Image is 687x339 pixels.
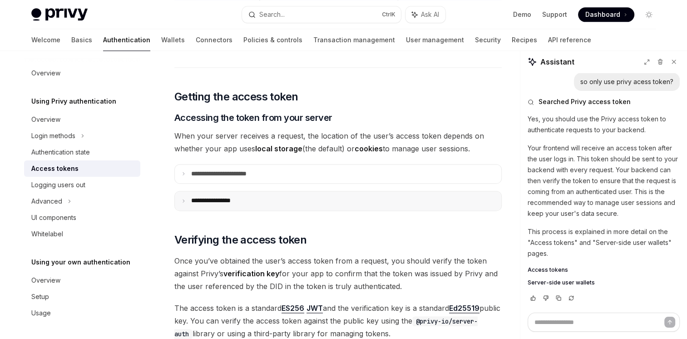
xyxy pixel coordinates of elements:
[31,179,85,190] div: Logging users out
[31,229,63,239] div: Whitelabel
[528,114,680,135] p: Yes, you should use the Privy access token to authenticate requests to your backend.
[255,144,302,153] strong: local storage
[71,29,92,51] a: Basics
[313,29,395,51] a: Transaction management
[421,10,439,19] span: Ask AI
[174,130,502,155] span: When your server receives a request, the location of the user’s access token depends on whether y...
[382,11,395,18] span: Ctrl K
[528,266,568,274] span: Access tokens
[31,29,60,51] a: Welcome
[24,111,140,128] a: Overview
[642,7,656,22] button: Toggle dark mode
[31,308,51,319] div: Usage
[243,29,302,51] a: Policies & controls
[513,10,531,19] a: Demo
[259,9,285,20] div: Search...
[31,147,90,158] div: Authentication state
[542,10,567,19] a: Support
[282,304,304,313] a: ES256
[31,163,79,174] div: Access tokens
[24,289,140,305] a: Setup
[31,8,88,21] img: light logo
[578,7,634,22] a: Dashboard
[161,29,185,51] a: Wallets
[31,212,76,223] div: UI components
[24,160,140,177] a: Access tokens
[242,6,401,23] button: Search...CtrlK
[475,29,501,51] a: Security
[31,130,75,141] div: Login methods
[174,111,332,124] span: Accessing the token from your server
[31,68,60,79] div: Overview
[540,56,574,67] span: Assistant
[24,144,140,160] a: Authentication state
[31,96,116,107] h5: Using Privy authentication
[24,209,140,226] a: UI components
[528,143,680,219] p: Your frontend will receive an access token after the user logs in. This token should be sent to y...
[528,266,680,274] a: Access tokens
[223,269,279,278] strong: verification key
[355,144,383,153] strong: cookies
[174,254,502,293] span: Once you’ve obtained the user’s access token from a request, you should verify the token against ...
[24,177,140,193] a: Logging users out
[528,97,680,106] button: Searched Privy access token
[406,29,464,51] a: User management
[196,29,232,51] a: Connectors
[24,65,140,81] a: Overview
[24,305,140,321] a: Usage
[405,6,445,23] button: Ask AI
[580,77,673,86] div: so only use privy acess token?
[528,279,680,286] a: Server-side user wallets
[31,257,130,268] h5: Using your own authentication
[528,279,595,286] span: Server-side user wallets
[512,29,537,51] a: Recipes
[31,114,60,125] div: Overview
[24,226,140,242] a: Whitelabel
[585,10,620,19] span: Dashboard
[539,97,631,106] span: Searched Privy access token
[449,304,479,313] a: Ed25519
[31,196,62,207] div: Advanced
[174,90,298,104] span: Getting the access token
[31,275,60,286] div: Overview
[548,29,591,51] a: API reference
[528,226,680,259] p: This process is explained in more detail on the "Access tokens" and "Server-side user wallets" pa...
[31,291,49,302] div: Setup
[664,317,675,328] button: Send message
[306,304,323,313] a: JWT
[103,29,150,51] a: Authentication
[174,233,306,247] span: Verifying the access token
[24,272,140,289] a: Overview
